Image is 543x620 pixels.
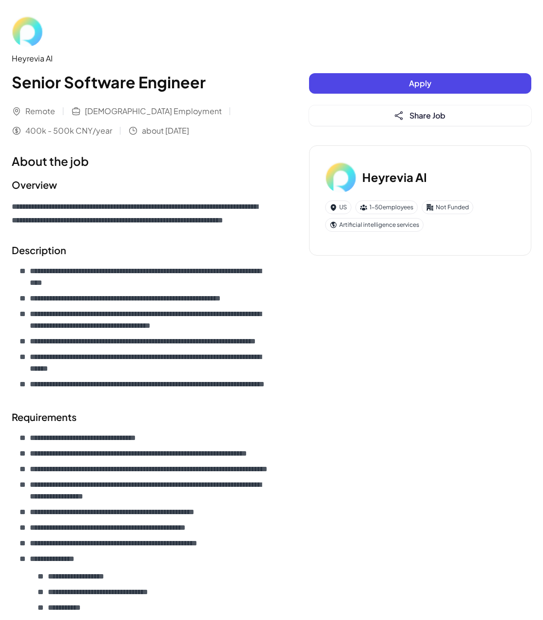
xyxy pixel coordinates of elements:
[409,78,431,88] span: Apply
[309,105,531,126] button: Share Job
[12,410,270,424] h2: Requirements
[85,105,222,117] span: [DEMOGRAPHIC_DATA] Employment
[12,53,270,64] div: Heyrevia AI
[409,110,446,120] span: Share Job
[362,168,427,186] h3: Heyrevia AI
[12,178,270,192] h2: Overview
[142,125,189,137] span: about [DATE]
[325,200,351,214] div: US
[325,161,356,193] img: He
[12,243,270,258] h2: Description
[422,200,473,214] div: Not Funded
[25,105,55,117] span: Remote
[25,125,112,137] span: 400k - 500k CNY/year
[12,16,43,47] img: He
[12,70,270,94] h1: Senior Software Engineer
[309,73,531,94] button: Apply
[12,152,270,170] h1: About the job
[325,218,424,232] div: Artificial intelligence services
[355,200,418,214] div: 1-50 employees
